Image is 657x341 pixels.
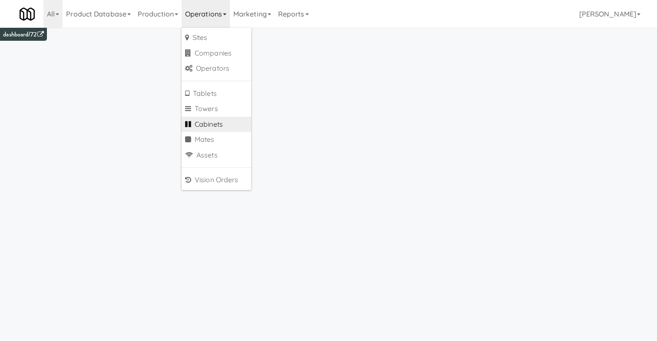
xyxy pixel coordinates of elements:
img: Micromart [20,7,35,22]
a: dashboard/72 [3,30,43,39]
a: Assets [182,148,251,163]
a: Companies [182,46,251,61]
a: Operators [182,61,251,76]
a: Mates [182,132,251,148]
a: Sites [182,30,251,46]
a: Vision Orders [182,172,251,188]
a: Cabinets [182,117,251,132]
a: Towers [182,101,251,117]
a: Tablets [182,86,251,102]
